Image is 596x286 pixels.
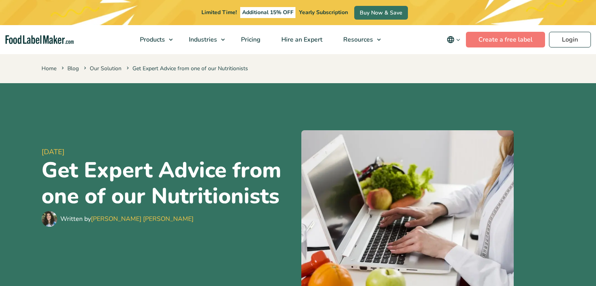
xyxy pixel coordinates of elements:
[240,7,295,18] span: Additional 15% OFF
[239,35,261,44] span: Pricing
[42,147,295,157] span: [DATE]
[187,35,218,44] span: Industries
[125,65,248,72] span: Get Expert Advice from one of our Nutritionists
[130,25,177,54] a: Products
[42,157,295,209] h1: Get Expert Advice from one of our Nutritionists
[333,25,385,54] a: Resources
[91,215,194,223] a: [PERSON_NAME] [PERSON_NAME]
[201,9,237,16] span: Limited Time!
[42,211,57,227] img: Maria Abi Hanna - Food Label Maker
[466,32,545,47] a: Create a free label
[341,35,374,44] span: Resources
[42,65,56,72] a: Home
[231,25,269,54] a: Pricing
[138,35,166,44] span: Products
[549,32,591,47] a: Login
[67,65,79,72] a: Blog
[271,25,331,54] a: Hire an Expert
[60,214,194,224] div: Written by
[299,9,348,16] span: Yearly Subscription
[279,35,323,44] span: Hire an Expert
[354,6,408,20] a: Buy Now & Save
[90,65,121,72] a: Our Solution
[179,25,229,54] a: Industries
